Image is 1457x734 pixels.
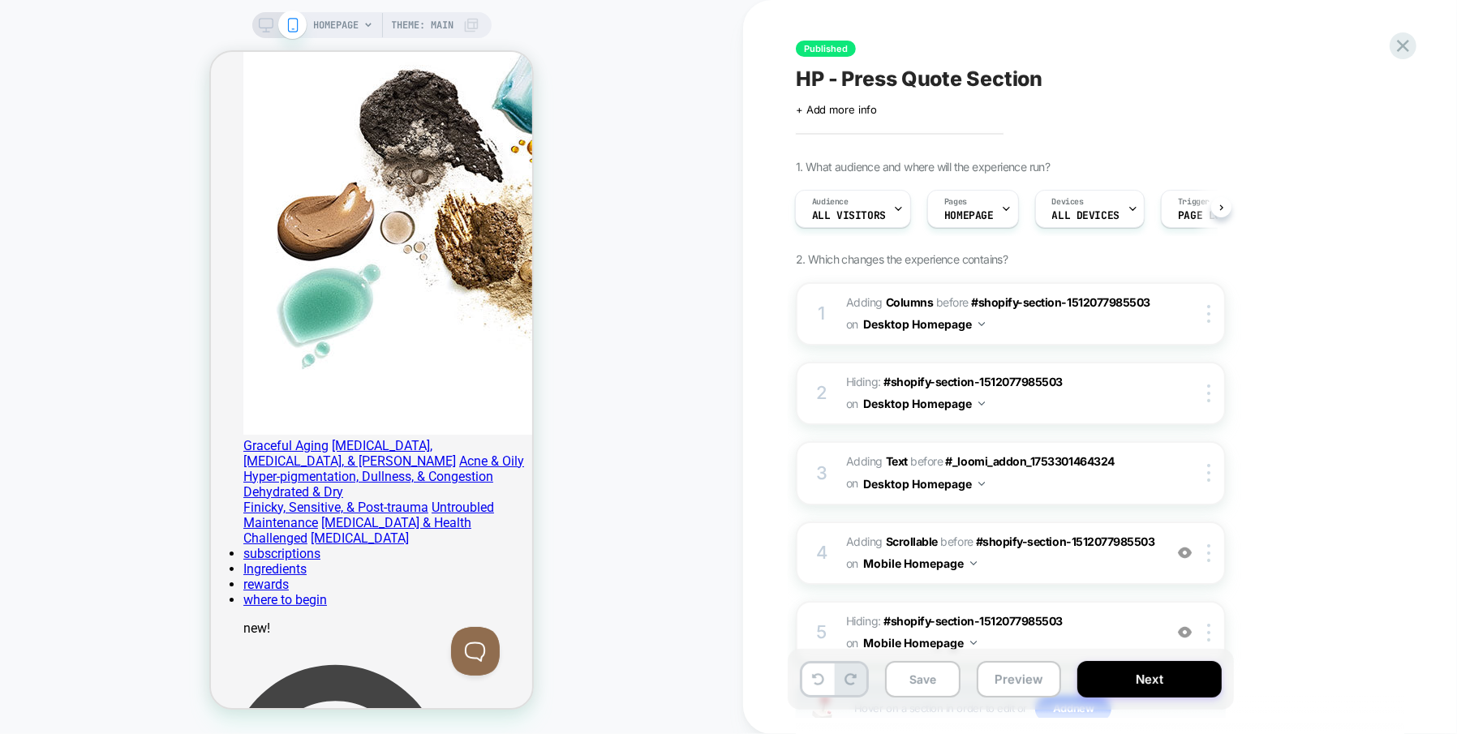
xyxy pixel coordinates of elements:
[885,661,961,698] button: Save
[812,196,849,208] span: Audience
[1052,210,1120,221] span: ALL DEVICES
[944,210,994,221] span: HOMEPAGE
[883,614,1063,628] span: #shopify-section-1512077985503
[970,561,977,565] img: down arrow
[796,252,1008,266] span: 2. Which changes the experience contains?
[946,454,1115,468] span: #_loomi_addon_1753301464324
[248,401,313,417] a: Acne & Oily
[1178,196,1210,208] span: Trigger
[846,454,908,468] span: Adding
[32,386,245,417] a: [MEDICAL_DATA], [MEDICAL_DATA], & [PERSON_NAME]
[863,312,985,336] button: Desktop Homepage
[32,432,132,448] a: Dehydrated & Dry
[796,41,856,57] span: Published
[936,295,969,309] span: BEFORE
[100,479,198,494] a: [MEDICAL_DATA]
[886,534,938,548] b: Scrollable
[976,534,1155,548] span: #shopify-section-1512077985503
[1207,624,1210,642] img: close
[978,322,985,326] img: down arrow
[886,295,934,309] b: Columns
[846,611,1155,655] span: Hiding :
[846,473,858,493] span: on
[863,631,977,655] button: Mobile Homepage
[971,295,1150,309] span: #shopify-section-1512077985503
[846,314,858,334] span: on
[1207,305,1210,323] img: close
[863,472,985,496] button: Desktop Homepage
[32,540,116,556] a: where to begin
[814,298,830,330] div: 1
[1178,210,1233,221] span: Page Load
[846,534,938,548] span: Adding
[796,160,1050,174] span: 1. What audience and where will the experience run?
[796,103,877,116] span: + Add more info
[32,386,118,401] a: Graceful Aging
[812,210,886,221] span: All Visitors
[32,448,283,479] a: Untroubled Maintenance
[846,295,933,309] span: Adding
[32,463,260,494] a: [MEDICAL_DATA] & Health Challenged
[392,12,454,38] span: Theme: MAIN
[814,457,830,490] div: 3
[883,375,1063,388] span: #shopify-section-1512077985503
[814,616,830,649] div: 5
[796,67,1042,91] span: HP - Press Quote Section
[32,509,96,525] a: Ingredients
[32,448,217,463] a: Finicky, Sensitive, & Post-trauma
[910,454,943,468] span: BEFORE
[1207,544,1210,562] img: close
[32,569,321,584] p: new!
[941,534,973,548] span: BEFORE
[944,196,967,208] span: Pages
[1207,384,1210,402] img: close
[1207,464,1210,482] img: close
[1178,625,1192,639] img: crossed eye
[1077,661,1222,698] button: Next
[814,537,830,569] div: 4
[32,417,282,432] a: Hyper-pigmentation, Dullness, & Congestion
[32,494,110,509] a: subscriptions
[978,401,985,406] img: down arrow
[886,454,908,468] b: Text
[970,641,977,645] img: down arrow
[1178,546,1192,560] img: crossed eye
[314,12,359,38] span: HOMEPAGE
[32,525,78,540] a: rewards
[240,575,289,624] iframe: Help Scout Beacon - Open
[846,393,858,414] span: on
[846,553,858,573] span: on
[863,392,985,415] button: Desktop Homepage
[846,633,858,653] span: on
[846,371,1155,415] span: Hiding :
[814,377,830,410] div: 2
[1052,196,1084,208] span: Devices
[977,661,1061,698] button: Preview
[978,482,985,486] img: down arrow
[863,552,977,575] button: Mobile Homepage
